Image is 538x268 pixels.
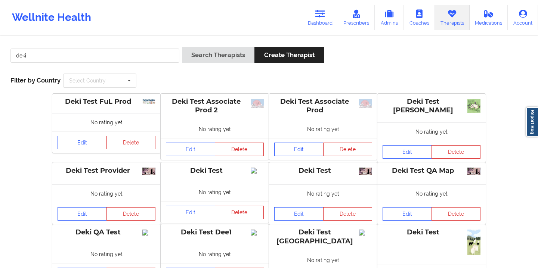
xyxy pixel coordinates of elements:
[323,207,372,221] button: Delete
[432,207,481,221] button: Delete
[161,183,269,201] div: No rating yet
[161,120,269,138] div: No rating yet
[359,99,372,108] img: ea489772-b9ae-4920-8de1-927347b2eaab_39d83414971b4f70722b9d50b2dbfb4f.jpg
[182,47,254,63] button: Search Therapists
[526,107,538,137] a: Report Bug
[215,206,264,219] button: Delete
[58,228,155,237] div: Deki QA Test
[383,166,480,175] div: Deki Test QA Map
[254,47,324,63] button: Create Therapist
[269,184,377,203] div: No rating yet
[404,5,435,30] a: Coaches
[470,5,508,30] a: Medications
[58,97,155,106] div: Deki Test FuL Prod
[375,5,404,30] a: Admins
[58,136,107,149] a: Edit
[359,230,372,236] img: Image%2Fplaceholer-image.png
[142,168,155,175] img: 96b11ac7-c4d9-4b44-b1cc-442ba421a921__.jpg
[274,97,372,115] div: Deki Test Associate Prod
[467,99,480,113] img: 948a8fd6-ffdf-4813-a61a-963f287f27bf_678925b9b3d4a6e8c2be782f___(1).jpeg
[377,184,486,203] div: No rating yet
[359,168,372,175] img: 04bb201b-9dfd-46e6-afc6-ce756901604e__.jpg
[251,99,264,108] img: 5653d1f3-86c2-4ef3-afae-609c2ce73df3_39d83414971b4f70722b9d50b2dbfb4f.jpg
[508,5,538,30] a: Account
[142,99,155,104] img: 306adfb8-afef-4595-b55b-cd6d10b9d011_431d3f94-61a9-422f-af3f-4198cd441542PD.jpg
[383,145,432,159] a: Edit
[106,207,156,221] button: Delete
[52,245,161,263] div: No rating yet
[302,5,338,30] a: Dashboard
[383,228,480,237] div: Deki Test
[467,168,480,175] img: 16bd5f79-be29-403f-afa3-e226176436ec__.jpg
[274,166,372,175] div: Deki Test
[166,97,264,115] div: Deki Test Associate Prod 2
[106,136,156,149] button: Delete
[52,184,161,203] div: No rating yet
[161,245,269,263] div: No rating yet
[323,143,372,156] button: Delete
[274,207,324,221] a: Edit
[467,230,480,255] img: 8229ea18-506d-4fbe-87d0-2a829d323361IMG_4056.jpeg
[435,5,470,30] a: Therapists
[69,78,106,83] div: Select Country
[166,166,264,175] div: Deki Test
[215,143,264,156] button: Delete
[166,228,264,237] div: Deki Test Dee1
[166,206,215,219] a: Edit
[10,77,61,84] span: Filter by Country
[274,228,372,245] div: Deki Test [GEOGRAPHIC_DATA]
[10,49,179,63] input: Search Keywords
[383,207,432,221] a: Edit
[58,207,107,221] a: Edit
[274,143,324,156] a: Edit
[52,113,161,131] div: No rating yet
[383,97,480,115] div: Deki Test [PERSON_NAME]
[251,230,264,236] img: Image%2Fplaceholer-image.png
[432,145,481,159] button: Delete
[58,166,155,175] div: Deki Test Provider
[269,120,377,138] div: No rating yet
[142,230,155,236] img: Image%2Fplaceholer-image.png
[251,168,264,174] img: Image%2Fplaceholer-image.png
[377,122,486,141] div: No rating yet
[166,143,215,156] a: Edit
[338,5,375,30] a: Prescribers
